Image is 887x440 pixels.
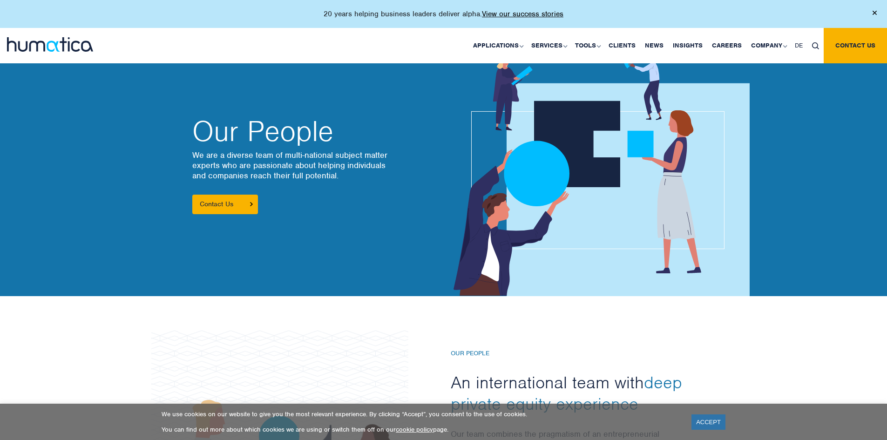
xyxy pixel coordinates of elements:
span: DE [795,41,803,49]
span: deep private equity experience [451,372,682,414]
h6: Our People [451,350,702,358]
a: Applications [468,28,527,63]
a: News [640,28,668,63]
a: cookie policy [396,426,433,433]
a: View our success stories [482,9,563,19]
img: arrowicon [250,202,253,206]
img: logo [7,37,93,52]
p: We are a diverse team of multi-national subject matter experts who are passionate about helping i... [192,150,434,181]
h2: Our People [192,117,434,145]
a: Contact us [824,28,887,63]
a: DE [790,28,807,63]
a: Services [527,28,570,63]
a: Contact Us [192,195,258,214]
p: You can find out more about which cookies we are using or switch them off on our page. [162,426,680,433]
a: Insights [668,28,707,63]
p: 20 years helping business leaders deliver alpha. [324,9,563,19]
a: ACCEPT [691,414,725,430]
a: Clients [604,28,640,63]
a: Company [746,28,790,63]
p: We use cookies on our website to give you the most relevant experience. By clicking “Accept”, you... [162,410,680,418]
a: Careers [707,28,746,63]
a: Tools [570,28,604,63]
img: search_icon [812,42,819,49]
img: about_banner1 [429,50,750,296]
h2: An international team with [451,372,702,414]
